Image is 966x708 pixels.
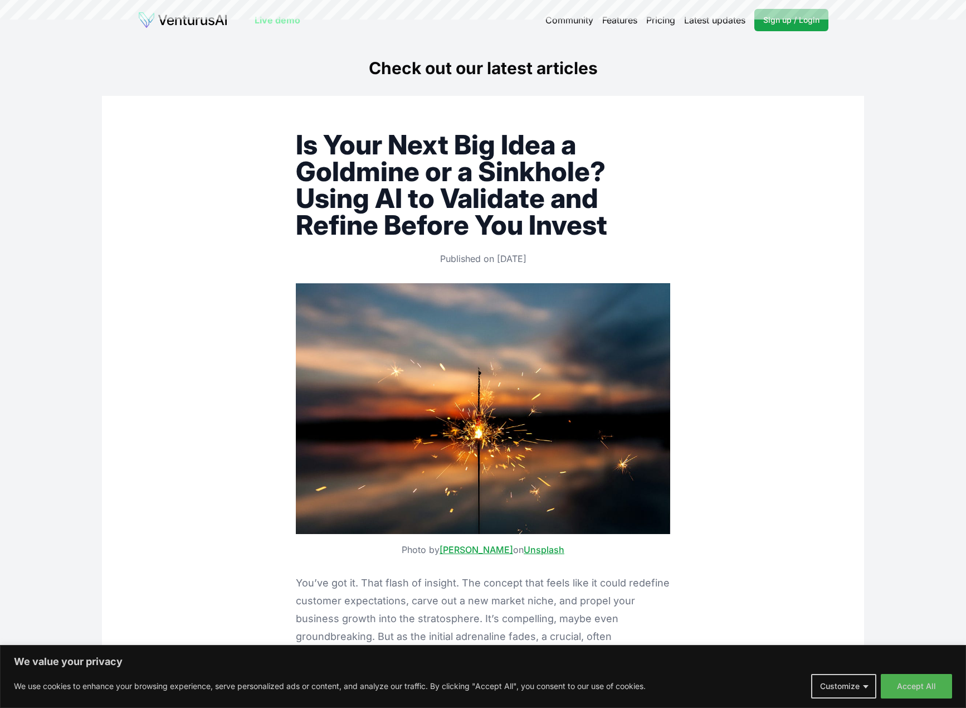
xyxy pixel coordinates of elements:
[138,11,228,29] img: logo
[524,544,564,555] a: Unsplash
[440,544,513,555] a: [PERSON_NAME]
[811,674,876,699] button: Customize
[14,655,952,668] p: We value your privacy
[754,9,828,31] a: Sign up / Login
[684,13,745,27] a: Latest updates
[763,14,819,26] span: Sign up / Login
[296,574,670,681] p: You’ve got it. That flash of insight. The concept that feels like it could redefine customer expe...
[296,543,670,556] figcaption: Photo by on
[497,253,526,264] time: 4/24/2025
[646,13,675,27] a: Pricing
[14,680,646,693] p: We use cookies to enhance your browsing experience, serve personalized ads or content, and analyz...
[296,132,670,239] h1: Is Your Next Big Idea a Goldmine or a Sinkhole? Using AI to Validate and Refine Before You Invest
[102,58,864,78] h1: Check out our latest articles
[255,13,300,27] a: Live demo
[881,674,952,699] button: Accept All
[296,252,670,265] p: Published on
[602,13,637,27] a: Features
[545,13,593,27] a: Community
